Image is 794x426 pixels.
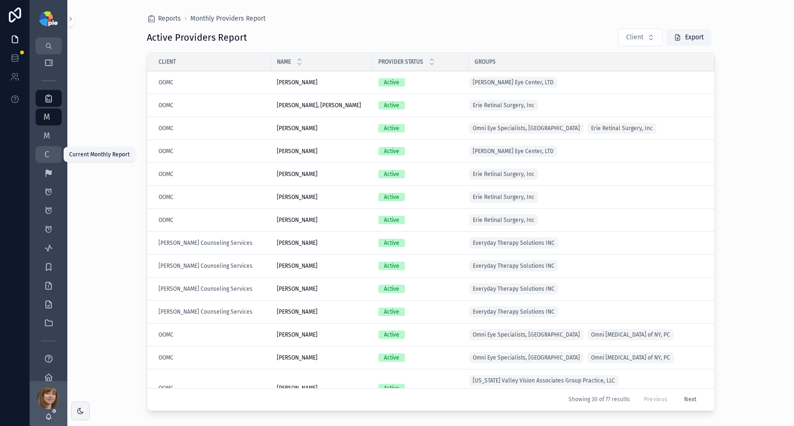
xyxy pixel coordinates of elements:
[591,354,670,361] span: Omni [MEDICAL_DATA] of NY, PC
[159,239,253,247] a: [PERSON_NAME] Counseling Services
[473,79,554,86] span: [PERSON_NAME] Eye Center, LTD
[277,193,318,201] span: [PERSON_NAME]
[473,262,555,270] span: Everyday Therapy Solutions INC
[147,31,247,44] h1: Active Providers Report
[473,331,580,338] span: Omni Eye Specialists, [GEOGRAPHIC_DATA]
[384,353,399,362] div: Active
[159,331,173,338] a: OOMC
[42,150,51,159] span: C
[69,151,130,158] div: Current Monthly Report
[473,285,555,293] span: Everyday Therapy Solutions INC
[42,112,51,122] span: M
[277,125,318,132] span: [PERSON_NAME]
[277,239,318,247] span: [PERSON_NAME]
[473,147,554,155] span: [PERSON_NAME] Eye Center, LTD
[591,125,653,132] span: Erie Retinal Surgery, Inc
[36,127,62,144] a: M
[587,352,674,363] a: Omni [MEDICAL_DATA] of NY, PC
[626,33,643,42] span: Client
[384,285,399,293] div: Active
[678,392,703,407] button: Next
[473,216,534,224] span: Erie Retinal Surgery, Inc
[30,54,67,381] div: scrollable content
[384,216,399,224] div: Active
[473,308,555,316] span: Everyday Therapy Solutions INC
[475,58,496,66] span: Groups
[469,352,584,363] a: Omni Eye Specialists, [GEOGRAPHIC_DATA]
[277,308,318,316] span: [PERSON_NAME]
[159,308,253,316] a: [PERSON_NAME] Counseling Services
[384,239,399,247] div: Active
[587,329,674,340] a: Omni [MEDICAL_DATA] of NY, PC
[277,58,291,66] span: Name
[159,58,176,66] span: Client
[469,306,558,317] a: Everyday Therapy Solutions INC
[473,170,534,178] span: Erie Retinal Surgery, Inc
[159,79,173,86] a: OOMC
[159,125,173,132] a: OOMC
[384,331,399,339] div: Active
[473,102,534,109] span: Erie Retinal Surgery, Inc
[473,193,534,201] span: Erie Retinal Surgery, Inc
[159,147,173,155] a: OOMC
[159,384,173,392] a: OOMC
[159,285,253,293] a: [PERSON_NAME] Counseling Services
[158,14,181,23] span: Reports
[591,331,670,338] span: Omni [MEDICAL_DATA] of NY, PC
[36,109,62,125] a: M
[469,100,538,111] a: Erie Retinal Surgery, Inc
[469,283,558,294] a: Everyday Therapy Solutions INC
[159,354,173,361] a: OOMC
[384,101,399,110] div: Active
[159,102,173,109] a: OOMC
[469,191,538,203] a: Erie Retinal Surgery, Inc
[618,29,663,46] button: Select Button
[384,124,399,132] div: Active
[469,375,619,386] a: [US_STATE] Valley Vision Associates Group Practice, LLC
[384,384,399,392] div: Active
[277,102,361,109] span: [PERSON_NAME], [PERSON_NAME]
[473,377,615,384] span: [US_STATE] Valley Vision Associates Group Practice, LLC
[147,14,181,23] a: Reports
[190,14,266,23] a: Monthly Providers Report
[666,29,711,46] button: Export
[473,125,580,132] span: Omni Eye Specialists, [GEOGRAPHIC_DATA]
[473,354,580,361] span: Omni Eye Specialists, [GEOGRAPHIC_DATA]
[277,147,318,155] span: [PERSON_NAME]
[277,354,318,361] span: [PERSON_NAME]
[469,169,538,180] a: Erie Retinal Surgery, Inc
[469,237,558,249] a: Everyday Therapy Solutions INC
[469,260,558,272] a: Everyday Therapy Solutions INC
[277,216,318,224] span: [PERSON_NAME]
[587,123,657,134] a: Erie Retinal Surgery, Inc
[159,216,173,224] a: OOMC
[469,214,538,226] a: Erie Retinal Surgery, Inc
[277,331,318,338] span: [PERSON_NAME]
[39,11,58,26] img: App logo
[384,193,399,201] div: Active
[384,262,399,270] div: Active
[159,262,253,270] a: [PERSON_NAME] Counseling Services
[277,262,318,270] span: [PERSON_NAME]
[159,170,173,178] a: OOMC
[384,78,399,87] div: Active
[159,193,173,201] a: OOMC
[469,146,557,157] a: [PERSON_NAME] Eye Center, LTD
[277,384,318,392] span: [PERSON_NAME]
[469,123,584,134] a: Omni Eye Specialists, [GEOGRAPHIC_DATA]
[277,79,318,86] span: [PERSON_NAME]
[277,170,318,178] span: [PERSON_NAME]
